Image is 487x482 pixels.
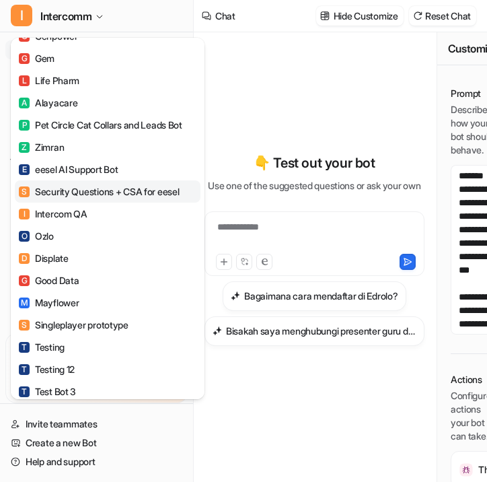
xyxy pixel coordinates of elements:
div: Pet Circle Cat Collars and Leads Bot [19,118,182,132]
div: Singleplayer prototype [19,318,128,332]
div: Testing [19,340,65,354]
div: Good Data [19,273,79,287]
span: G [19,53,30,64]
div: Intercom QA [19,207,87,221]
div: IIntercomm [11,38,204,399]
span: O [19,231,30,242]
div: Gem [19,51,54,65]
span: T [19,386,30,397]
div: Life Pharm [19,73,79,88]
span: A [19,98,30,108]
span: S [19,320,30,331]
div: eesel AI Support Bot [19,162,118,176]
span: G [19,275,30,286]
div: Ozlo [19,229,54,243]
span: Z [19,142,30,153]
div: Zimran [19,140,64,154]
span: T [19,342,30,353]
span: T [19,364,30,375]
span: Intercomm [40,7,91,26]
div: Testing 12 [19,362,75,376]
span: D [19,253,30,264]
div: Mayflower [19,296,79,310]
div: Alayacare [19,96,77,110]
div: Displate [19,251,69,265]
span: L [19,75,30,86]
div: Test Bot 3 [19,384,76,399]
span: M [19,298,30,308]
span: I [19,209,30,219]
span: P [19,120,30,131]
span: E [19,164,30,175]
span: S [19,186,30,197]
span: I [11,5,32,26]
div: Security Questions + CSA for eesel [19,184,179,199]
